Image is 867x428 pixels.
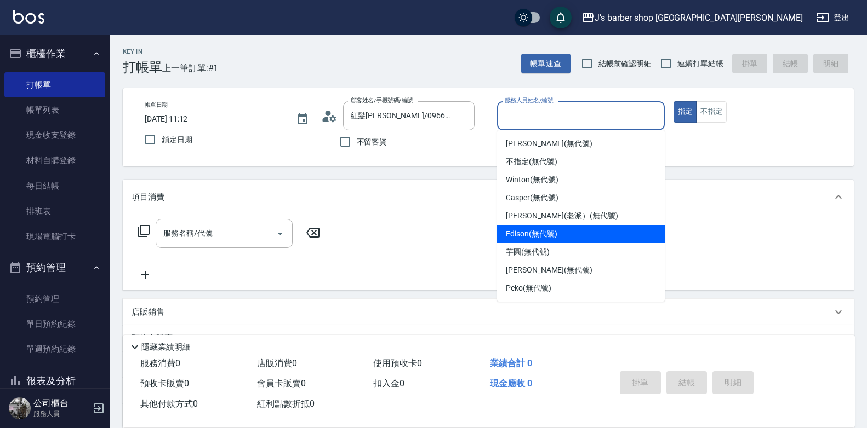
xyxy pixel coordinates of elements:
[506,192,558,204] span: Casper (無代號)
[521,54,571,74] button: 帳單速查
[506,174,558,186] span: Winton (無代號)
[33,409,89,419] p: 服務人員
[674,101,697,123] button: 指定
[123,60,162,75] h3: 打帳單
[145,101,168,109] label: 帳單日期
[506,210,618,222] span: [PERSON_NAME](老派） (無代號)
[271,225,289,242] button: Open
[506,282,551,294] span: Peko (無代號)
[141,342,191,353] p: 隱藏業績明細
[696,101,727,123] button: 不指定
[351,96,413,105] label: 顧客姓名/手機號碼/編號
[550,7,572,28] button: save
[123,180,854,215] div: 項目消費
[505,96,553,105] label: 服務人員姓名/編號
[162,134,192,146] span: 鎖定日期
[140,358,180,368] span: 服務消費 0
[257,378,306,389] span: 會員卡販賣 0
[140,398,198,409] span: 其他付款方式 0
[289,106,316,132] button: Choose date, selected date is 2025-10-09
[490,378,532,389] span: 現金應收 0
[506,300,581,312] span: Jiaju（家駒） (無代號)
[506,228,557,240] span: Edison (無代號)
[4,72,105,97] a: 打帳單
[490,358,532,368] span: 業績合計 0
[123,325,854,351] div: 預收卡販賣
[123,299,854,325] div: 店販銷售
[145,110,285,128] input: YYYY/MM/DD hh:mm
[357,136,387,148] span: 不留客資
[123,48,162,55] h2: Key In
[506,156,557,167] span: 不指定 (無代號)
[257,398,315,409] span: 紅利點數折抵 0
[9,397,31,419] img: Person
[506,246,550,258] span: 芋圓 (無代號)
[4,97,105,123] a: 帳單列表
[4,173,105,199] a: 每日結帳
[373,358,422,368] span: 使用預收卡 0
[373,378,404,389] span: 扣入金 0
[4,39,105,68] button: 櫃檯作業
[162,61,219,75] span: 上一筆訂單:#1
[4,337,105,362] a: 單週預約紀錄
[4,148,105,173] a: 材料自購登錄
[4,311,105,337] a: 單日預約紀錄
[132,192,164,203] p: 項目消費
[4,253,105,282] button: 預約管理
[4,199,105,224] a: 排班表
[4,367,105,395] button: 報表及分析
[677,58,723,70] span: 連續打單結帳
[132,333,173,344] p: 預收卡販賣
[577,7,807,29] button: J’s barber shop [GEOGRAPHIC_DATA][PERSON_NAME]
[812,8,854,28] button: 登出
[4,224,105,249] a: 現場電腦打卡
[598,58,652,70] span: 結帳前確認明細
[140,378,189,389] span: 預收卡販賣 0
[595,11,803,25] div: J’s barber shop [GEOGRAPHIC_DATA][PERSON_NAME]
[257,358,297,368] span: 店販消費 0
[4,123,105,148] a: 現金收支登錄
[13,10,44,24] img: Logo
[33,398,89,409] h5: 公司櫃台
[506,264,592,276] span: [PERSON_NAME] (無代號)
[506,138,592,149] span: [PERSON_NAME] (無代號)
[132,306,164,318] p: 店販銷售
[4,286,105,311] a: 預約管理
